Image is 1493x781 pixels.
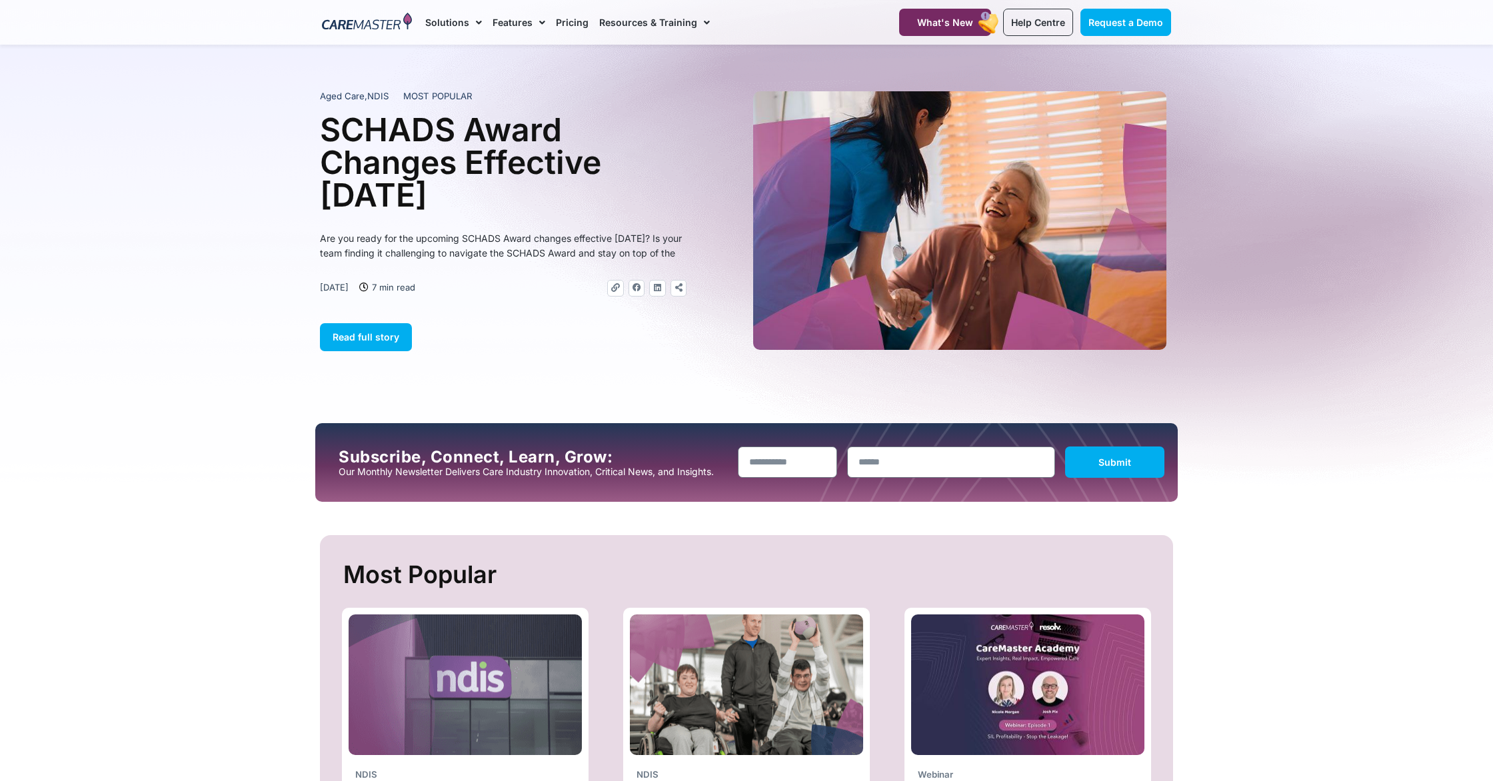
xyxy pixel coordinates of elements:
a: Request a Demo [1080,9,1171,36]
span: Webinar [918,769,953,780]
img: ndis-price-guide [349,614,582,756]
span: Aged Care [320,91,365,101]
p: Are you ready for the upcoming SCHADS Award changes effective [DATE]? Is your team finding it cha... [320,231,687,261]
a: Help Centre [1003,9,1073,36]
a: What's New [899,9,991,36]
a: Read full story [320,323,412,351]
span: What's New [917,17,973,28]
span: 7 min read [369,280,415,295]
h2: Subscribe, Connect, Learn, Grow: [339,448,728,466]
span: Submit [1098,456,1131,468]
img: youtube [911,614,1144,756]
span: NDIS [367,91,389,101]
h1: SCHADS Award Changes Effective [DATE] [320,113,687,211]
img: NDIS Provider challenges 1 [630,614,863,756]
span: MOST POPULAR [403,90,473,103]
img: A heartwarming moment where a support worker in a blue uniform, with a stethoscope draped over he... [753,91,1166,350]
time: [DATE] [320,282,349,293]
span: NDIS [637,769,659,780]
span: Read full story [333,331,399,343]
img: CareMaster Logo [322,13,412,33]
span: Help Centre [1011,17,1065,28]
p: Our Monthly Newsletter Delivers Care Industry Innovation, Critical News, and Insights. [339,466,728,477]
h2: Most Popular [343,555,1153,594]
span: NDIS [355,769,377,780]
span: Request a Demo [1088,17,1163,28]
button: Submit [1065,446,1164,478]
span: , [320,91,389,101]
